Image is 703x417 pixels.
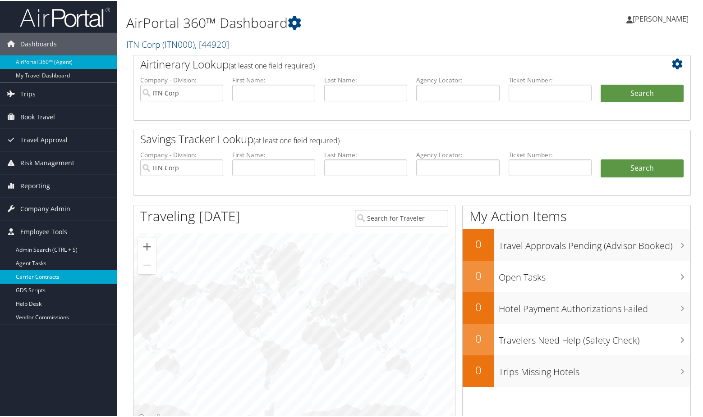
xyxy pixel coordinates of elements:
h2: 0 [463,362,494,377]
input: search accounts [140,159,223,175]
h2: 0 [463,330,494,345]
button: Search [601,84,684,102]
span: Reporting [20,174,50,196]
a: 0Hotel Payment Authorizations Failed [463,291,690,323]
label: Company - Division: [140,75,223,84]
span: Book Travel [20,105,55,127]
h2: 0 [463,236,494,251]
button: Увеличить [138,237,156,255]
h3: Trips Missing Hotels [499,360,690,377]
span: [PERSON_NAME] [633,13,689,23]
input: Search for Traveler [355,209,449,226]
h2: Savings Tracker Lookup [140,131,637,146]
label: First Name: [232,75,315,84]
span: Travel Approval [20,128,68,150]
label: Ticket Number: [509,150,592,159]
h1: Traveling [DATE] [140,206,240,225]
button: Уменьшить [138,255,156,273]
span: Employee Tools [20,220,67,242]
a: ITN Corp [126,37,229,50]
label: Agency Locator: [416,150,499,159]
a: 0Open Tasks [463,260,690,291]
h3: Open Tasks [499,266,690,283]
span: (at least one field required) [253,135,340,145]
span: (at least one field required) [229,60,315,70]
span: , [ 44920 ] [195,37,229,50]
h2: 0 [463,299,494,314]
label: First Name: [232,150,315,159]
h3: Travel Approvals Pending (Advisor Booked) [499,234,690,251]
h3: Hotel Payment Authorizations Failed [499,297,690,314]
h3: Travelers Need Help (Safety Check) [499,329,690,346]
label: Company - Division: [140,150,223,159]
h1: AirPortal 360™ Dashboard [126,13,507,32]
h1: My Action Items [463,206,690,225]
label: Last Name: [324,150,407,159]
a: [PERSON_NAME] [626,5,698,32]
label: Agency Locator: [416,75,499,84]
span: ( ITN000 ) [162,37,195,50]
span: Company Admin [20,197,70,219]
a: 0Travel Approvals Pending (Advisor Booked) [463,228,690,260]
h2: 0 [463,267,494,282]
img: airportal-logo.png [20,6,110,27]
a: 0Travelers Need Help (Safety Check) [463,323,690,354]
span: Risk Management [20,151,74,173]
label: Last Name: [324,75,407,84]
span: Trips [20,82,36,104]
a: Search [601,159,684,177]
span: Dashboards [20,32,57,54]
label: Ticket Number: [509,75,592,84]
a: 0Trips Missing Hotels [463,354,690,386]
h2: Airtinerary Lookup [140,56,637,71]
